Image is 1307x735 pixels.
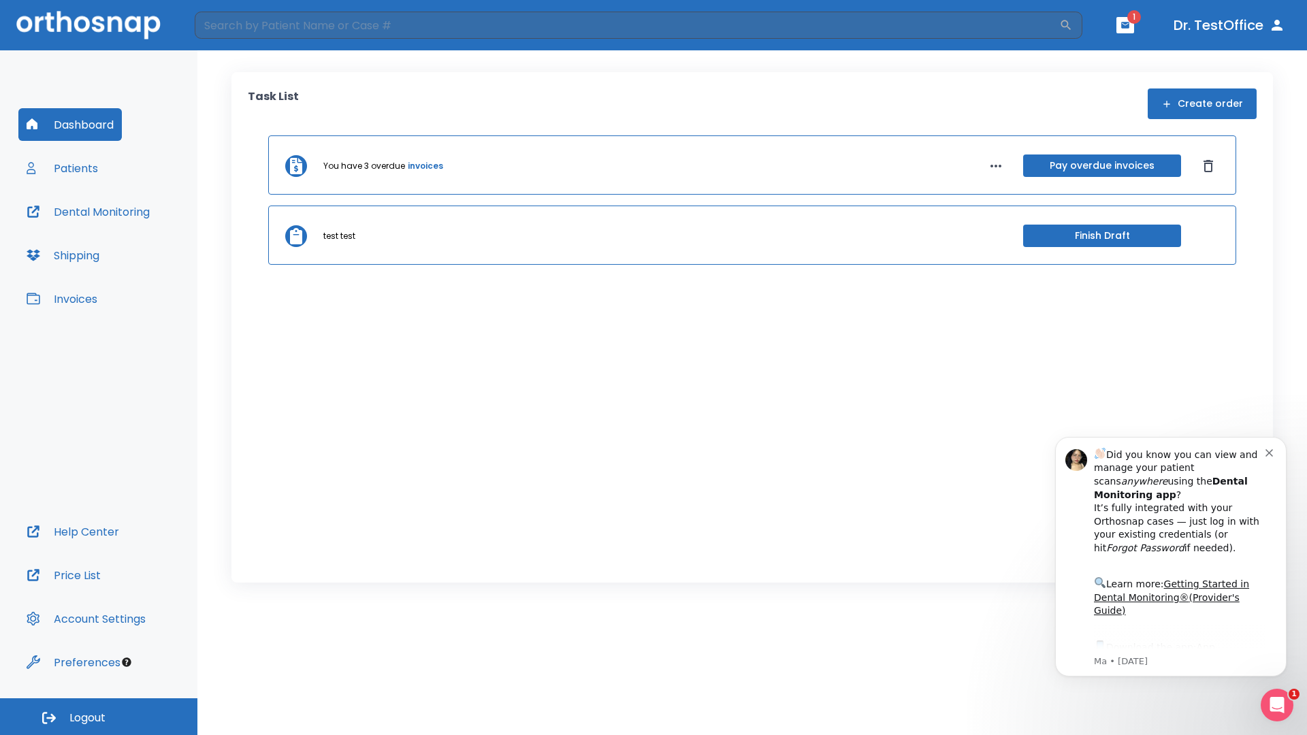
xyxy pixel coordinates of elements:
[408,160,443,172] a: invoices
[1261,689,1293,721] iframe: Intercom live chat
[18,559,109,591] button: Price List
[16,11,161,39] img: Orthosnap
[248,88,299,119] p: Task List
[18,646,129,679] button: Preferences
[18,152,106,184] button: Patients
[195,12,1059,39] input: Search by Patient Name or Case #
[18,195,158,228] button: Dental Monitoring
[69,710,106,725] span: Logout
[323,160,405,172] p: You have 3 overdue
[18,239,108,272] button: Shipping
[1168,13,1291,37] button: Dr. TestOffice
[59,239,231,251] p: Message from Ma, sent 3w ago
[59,222,231,291] div: Download the app: | ​ Let us know if you need help getting started!
[231,29,242,40] button: Dismiss notification
[1148,88,1257,119] button: Create order
[59,225,180,250] a: App Store
[18,515,127,548] button: Help Center
[18,602,154,635] button: Account Settings
[120,656,133,668] div: Tooltip anchor
[18,108,122,141] button: Dashboard
[1197,155,1219,177] button: Dismiss
[323,230,355,242] p: test test
[1023,154,1181,177] button: Pay overdue invoices
[1035,416,1307,698] iframe: Intercom notifications message
[1023,225,1181,247] button: Finish Draft
[1127,10,1141,24] span: 1
[1289,689,1300,700] span: 1
[18,282,106,315] button: Invoices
